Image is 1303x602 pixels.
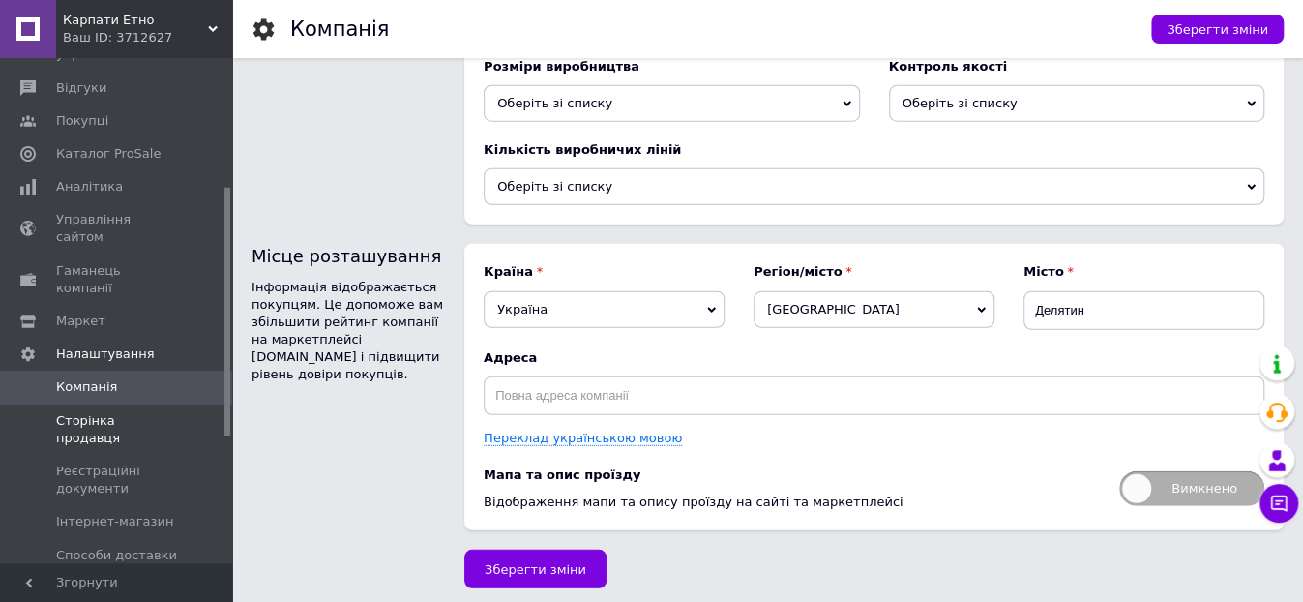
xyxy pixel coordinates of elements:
span: Налаштування [56,346,155,363]
span: Компанія [56,378,117,396]
span: Зберегти зміни [1167,22,1268,37]
b: Місто [1023,263,1264,281]
span: Способи доставки [56,547,177,564]
h1: Компанія [290,17,389,41]
span: Вимкнено [1119,471,1264,506]
body: Редактор, 42128808-1D02-474F-9591-7709952E87CB [19,19,759,40]
span: Каталог ProSale [56,145,161,163]
span: Сторінка продавця [56,412,179,447]
span: Оберіть зі списку [903,96,1018,110]
input: Місто Делятин [1023,291,1264,330]
span: Україна [484,291,725,328]
span: Гаманець компанії [56,262,179,297]
span: Оберіть зі списку [497,179,612,194]
span: Аналітика [56,178,123,196]
span: Інтернет-магазин [56,513,173,530]
input: Повна адреса компанії [484,376,1264,415]
b: Контроль якості [889,58,1265,75]
span: Маркет [56,313,105,330]
span: Зберегти зміни [485,562,586,577]
span: [GEOGRAPHIC_DATA] [754,291,994,328]
span: Відгуки [56,79,106,97]
b: Розміри виробництва [484,58,860,75]
a: Переклад українською мовою [484,431,682,446]
p: Відображення мапи та опису проїзду на сайті та маркетплейсі [484,494,1100,511]
span: Покупці [56,112,108,130]
span: Реєстраційні документи [56,463,179,497]
div: Ваш ID: 3712627 [63,29,232,46]
b: Кількість виробничих ліній [484,141,1264,159]
b: Регіон/місто [754,263,994,281]
span: Карпати Етно [63,12,208,29]
b: Адреса [484,349,1264,367]
b: Країна [484,263,725,281]
button: Зберегти зміни [1151,15,1284,44]
div: Інформація відображається покупцям. Це допоможе вам збільшити рейтинг компанії на маркетплейсі [D... [252,279,445,384]
button: Чат з покупцем [1259,484,1298,523]
div: Місце розташування [252,244,445,268]
span: Оберіть зі списку [497,96,612,110]
span: Управління сайтом [56,211,179,246]
button: Зберегти зміни [464,550,607,588]
b: Мапа та опис проїзду [484,467,1100,484]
